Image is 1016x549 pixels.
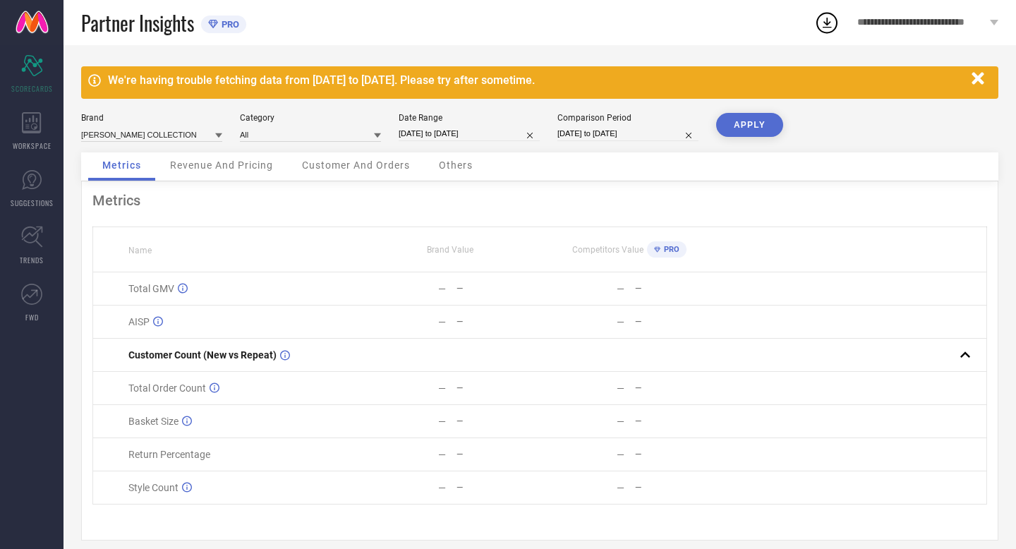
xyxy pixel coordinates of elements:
[240,113,381,123] div: Category
[456,284,539,294] div: —
[456,483,539,493] div: —
[438,482,446,493] div: —
[635,450,718,459] div: —
[617,283,624,294] div: —
[716,113,783,137] button: APPLY
[617,316,624,327] div: —
[438,382,446,394] div: —
[399,126,540,141] input: Select date range
[25,312,39,322] span: FWD
[456,450,539,459] div: —
[128,316,150,327] span: AISP
[438,416,446,427] div: —
[128,349,277,361] span: Customer Count (New vs Repeat)
[617,382,624,394] div: —
[456,416,539,426] div: —
[11,198,54,208] span: SUGGESTIONS
[438,316,446,327] div: —
[128,382,206,394] span: Total Order Count
[128,283,174,294] span: Total GMV
[660,245,679,254] span: PRO
[128,449,210,460] span: Return Percentage
[617,482,624,493] div: —
[427,245,473,255] span: Brand Value
[399,113,540,123] div: Date Range
[92,192,987,209] div: Metrics
[635,284,718,294] div: —
[557,113,698,123] div: Comparison Period
[557,126,698,141] input: Select comparison period
[635,383,718,393] div: —
[814,10,840,35] div: Open download list
[456,383,539,393] div: —
[438,283,446,294] div: —
[128,416,179,427] span: Basket Size
[108,73,964,87] div: We're having trouble fetching data from [DATE] to [DATE]. Please try after sometime.
[572,245,643,255] span: Competitors Value
[81,113,222,123] div: Brand
[81,8,194,37] span: Partner Insights
[635,317,718,327] div: —
[456,317,539,327] div: —
[617,449,624,460] div: —
[302,159,410,171] span: Customer And Orders
[13,140,52,151] span: WORKSPACE
[635,483,718,493] div: —
[102,159,141,171] span: Metrics
[170,159,273,171] span: Revenue And Pricing
[20,255,44,265] span: TRENDS
[617,416,624,427] div: —
[439,159,473,171] span: Others
[438,449,446,460] div: —
[128,482,179,493] span: Style Count
[128,246,152,255] span: Name
[218,19,239,30] span: PRO
[635,416,718,426] div: —
[11,83,53,94] span: SCORECARDS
